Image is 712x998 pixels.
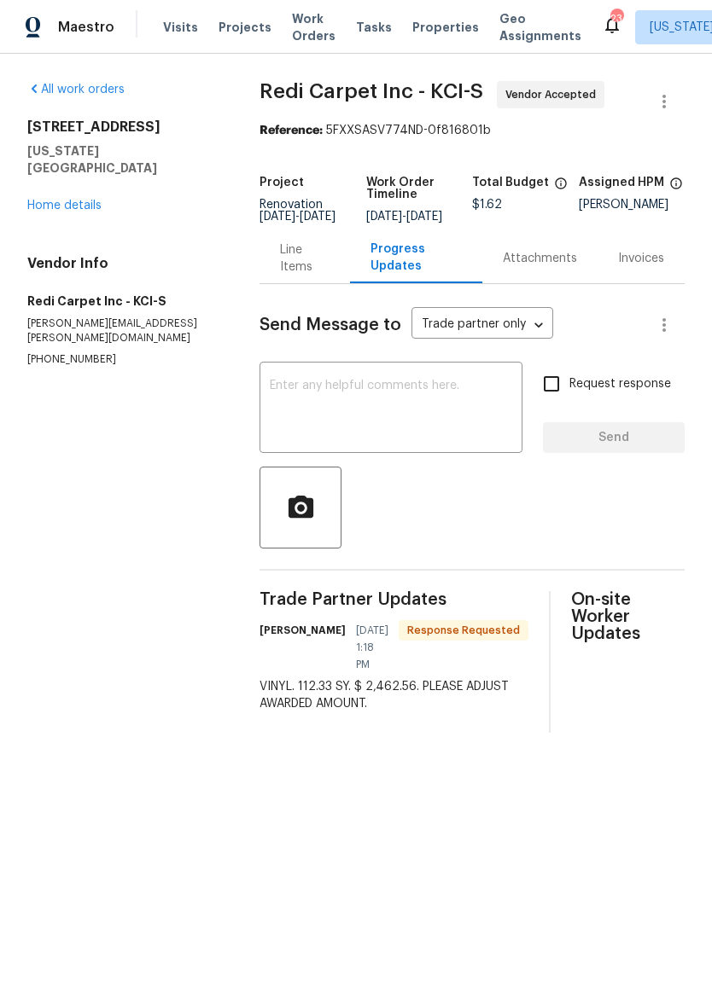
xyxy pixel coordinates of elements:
p: [PERSON_NAME][EMAIL_ADDRESS][PERSON_NAME][DOMAIN_NAME] [27,316,219,345]
h6: [PERSON_NAME] [260,622,346,639]
h4: Vendor Info [27,255,219,272]
span: The hpm assigned to this work order. [669,177,683,199]
span: [DATE] 1:18 PM [356,622,388,673]
span: Geo Assignments [499,10,581,44]
span: Properties [412,19,479,36]
span: Response Requested [400,622,527,639]
a: Home details [27,200,102,212]
h5: Project [260,177,304,189]
span: Tasks [356,21,392,33]
span: The total cost of line items that have been proposed by Opendoor. This sum includes line items th... [554,177,568,199]
div: [PERSON_NAME] [579,199,685,211]
h5: Total Budget [472,177,549,189]
div: Attachments [503,250,577,267]
h5: Assigned HPM [579,177,664,189]
p: [PHONE_NUMBER] [27,352,219,367]
span: Work Orders [292,10,336,44]
span: Vendor Accepted [505,86,603,103]
span: On-site Worker Updates [571,591,685,642]
span: [DATE] [406,211,442,223]
b: Reference: [260,125,323,136]
span: [DATE] [366,211,402,223]
span: Request response [569,375,671,393]
span: Visits [163,19,198,36]
span: [DATE] [300,211,336,223]
h5: [US_STATE][GEOGRAPHIC_DATA] [27,142,219,177]
div: Line Items [280,241,330,276]
div: Progress Updates [371,241,462,275]
span: Send Message to [260,316,401,334]
span: - [366,211,442,223]
span: Redi Carpet Inc - KCI-S [260,81,483,102]
div: 23 [610,10,622,27]
h5: Redi Carpet Inc - KCI-S [27,293,219,310]
h5: Work Order Timeline [366,177,472,200]
span: Renovation [260,199,336,223]
span: - [260,211,336,223]
div: 5FXXSASV774ND-0f816801b [260,122,685,139]
span: Trade Partner Updates [260,591,528,608]
div: VINYL. 112.33 SY. $ 2,462.56. PLEASE ADJUST AWARDED AMOUNT. [260,678,528,712]
a: All work orders [27,84,125,96]
span: Maestro [58,19,114,36]
span: Projects [219,19,271,36]
div: Invoices [618,250,664,267]
div: Trade partner only [411,311,553,339]
span: [DATE] [260,211,295,223]
h2: [STREET_ADDRESS] [27,119,219,136]
span: $1.62 [472,199,502,211]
